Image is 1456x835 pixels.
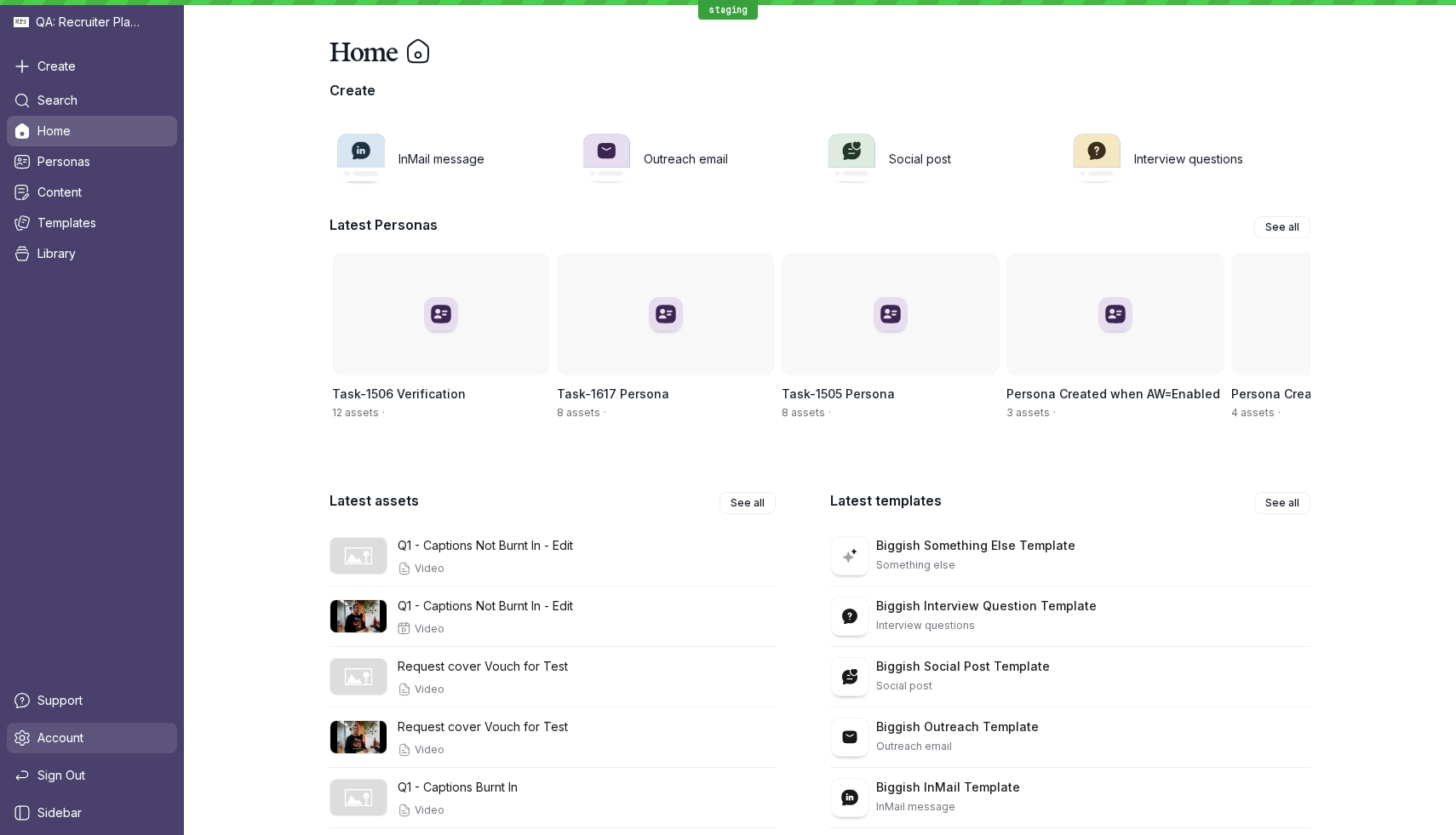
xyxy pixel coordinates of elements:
[876,736,952,757] p: Outreach email
[876,536,1075,555] p: Biggish Something Else Template
[782,386,895,401] span: Task-1505 Persona
[7,798,177,828] a: Sidebar
[330,526,776,586] a: Q1 - Captions Not Burnt In - EditVideo
[889,151,951,168] h3: Social post
[830,586,1310,646] a: Biggish Interview Question TemplateInterview questions
[37,245,76,262] span: Library
[7,177,177,208] a: Content
[7,85,177,116] a: Search
[876,676,932,696] p: Social post
[825,406,834,420] span: ·
[37,92,77,109] span: Search
[411,562,444,575] p: Video
[644,151,728,168] h3: Outreach email
[876,555,955,575] p: Something else
[330,707,776,767] a: Request cover Vouch for TestVideo
[1265,219,1299,236] span: See all
[37,58,76,75] span: Create
[37,767,85,784] span: Sign Out
[37,153,90,170] span: Personas
[332,386,466,401] span: Task-1506 Verification
[820,126,1055,192] a: Social post
[1065,126,1300,192] a: Interview questions
[330,586,776,646] a: Q1 - Captions Not Burnt In - EditVideo
[1254,216,1310,238] a: See all
[1004,250,1222,441] a: Persona Created when AW=Enabled3 assets·
[411,683,444,696] p: Video
[1265,495,1299,512] span: See all
[330,537,387,575] img: image-not-found.bfda5099.png
[557,386,669,401] span: Task-1617 Persona
[330,492,419,509] p: Latest assets
[7,116,177,146] a: Home
[330,647,776,706] a: Request cover Vouch for TestVideo
[330,720,387,753] img: d4e2404a-9b99-4972-b7c0-68106ef5b90a_poster.0000001.jpg
[330,82,1310,99] p: Create
[37,214,96,232] span: Templates
[876,657,1050,676] p: Biggish Social Post Template
[14,14,29,30] img: QA: Recruiter Playground avatar
[830,707,1310,767] a: Biggish Outreach TemplateOutreach email
[7,146,177,177] a: Personas
[332,406,379,419] span: 12 assets
[411,743,444,757] p: Video
[7,51,177,82] button: Create
[398,151,484,168] h3: InMail message
[1231,406,1275,419] span: 4 assets
[330,34,1310,68] div: Home
[830,647,1310,706] a: Biggish Social Post TemplateSocial post
[876,797,955,817] p: InMail message
[731,495,765,512] span: See all
[330,250,547,441] a: Task-1506 Verification12 assets·
[600,406,610,420] span: ·
[411,622,444,636] p: Video
[7,760,177,791] a: Sign Out
[876,615,975,636] p: Interview questions
[719,492,776,514] a: See all
[7,723,177,753] a: Account
[876,778,1020,797] p: Biggish InMail Template
[330,779,387,816] img: image-not-found.bfda5099.png
[379,406,388,420] span: ·
[398,718,568,736] p: Request cover Vouch for Test
[330,768,776,827] a: Q1 - Captions Burnt InVideo
[37,184,82,201] span: Content
[779,250,997,441] a: Task-1505 Persona8 assets·
[557,406,600,419] span: 8 assets
[830,526,1310,586] a: Biggish Something Else TemplateSomething else
[1231,386,1449,401] span: Persona Created when AW=Disabled
[7,7,177,37] div: QA: Recruiter Playground
[830,492,942,509] p: Latest templates
[398,536,573,555] p: Q1 - Captions Not Burnt In - Edit
[37,692,83,709] span: Support
[1134,151,1243,168] h3: Interview questions
[398,597,573,615] p: Q1 - Captions Not Burnt In - Edit
[575,126,810,192] a: Outreach email
[782,406,825,419] span: 8 assets
[830,768,1310,827] a: Biggish InMail TemplateInMail message
[411,804,444,817] p: Video
[1006,386,1220,401] span: Persona Created when AW=Enabled
[1254,492,1310,514] a: See all
[398,778,518,797] p: Q1 - Captions Burnt In
[37,123,71,140] span: Home
[876,597,1097,615] p: Biggish Interview Question Template
[37,804,82,821] span: Sidebar
[7,208,177,238] a: Templates
[876,718,1039,736] p: Biggish Outreach Template
[554,250,772,441] a: Task-1617 Persona8 assets·
[330,126,565,192] a: InMail message
[398,657,568,676] p: Request cover Vouch for Test
[330,599,387,632] img: 1753767055724_poster.0000001.jpg
[1229,250,1447,441] a: Persona Created when AW=Disabled4 assets·
[1006,406,1050,419] span: 3 assets
[37,729,83,746] span: Account
[330,216,438,233] p: Latest Personas
[7,685,177,716] a: Support
[330,658,387,695] img: image-not-found.bfda5099.png
[1050,406,1059,420] span: ·
[36,14,145,31] span: QA: Recruiter Playground
[1275,406,1284,420] span: ·
[7,238,177,269] a: Library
